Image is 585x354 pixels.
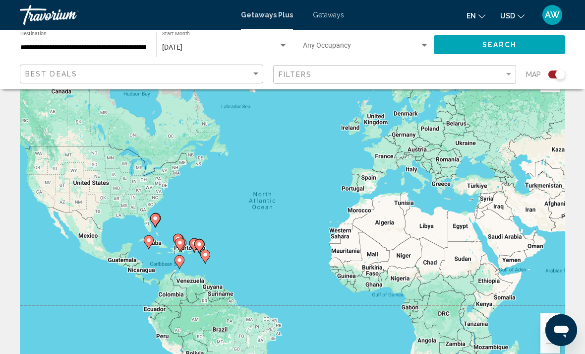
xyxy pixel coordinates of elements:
span: Search [482,41,517,49]
a: Getaways Plus [241,11,293,19]
a: Getaways [313,11,344,19]
span: Filters [279,71,312,78]
span: Map [526,68,541,81]
button: Search [434,35,565,54]
button: Zoom out [540,334,560,354]
button: Filter [273,65,517,85]
mat-select: Sort by [25,70,260,78]
span: USD [500,12,515,20]
span: [DATE] [162,43,182,51]
iframe: Button to launch messaging window [545,314,577,346]
span: AW [545,10,560,20]
button: Zoom in [540,313,560,333]
span: Best Deals [25,70,77,78]
span: en [467,12,476,20]
a: Travorium [20,5,231,25]
button: Change currency [500,8,525,23]
button: User Menu [539,4,565,25]
button: Change language [467,8,485,23]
